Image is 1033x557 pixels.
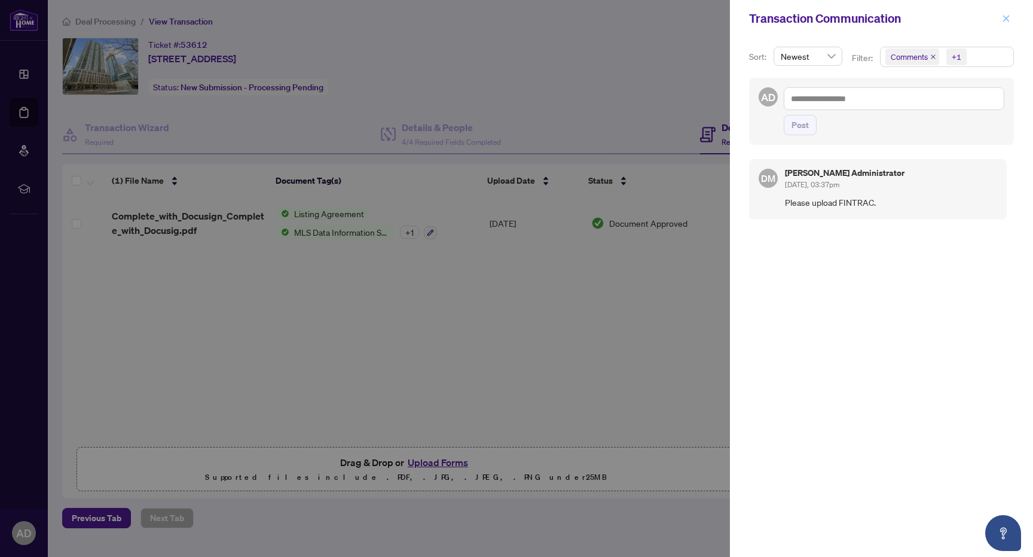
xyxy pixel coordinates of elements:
[952,51,961,63] div: +1
[930,54,936,60] span: close
[1002,14,1010,23] span: close
[749,10,998,28] div: Transaction Communication
[761,89,776,105] span: AD
[891,51,928,63] span: Comments
[985,515,1021,551] button: Open asap
[761,171,775,185] span: DM
[781,47,835,65] span: Newest
[784,115,817,135] button: Post
[785,169,904,177] h5: [PERSON_NAME] Administrator
[749,50,769,63] p: Sort:
[785,180,839,189] span: [DATE], 03:37pm
[785,196,997,209] span: Please upload FINTRAC.
[885,48,939,65] span: Comments
[852,51,875,65] p: Filter:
